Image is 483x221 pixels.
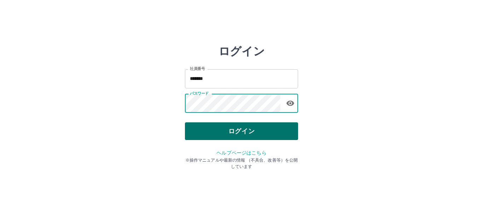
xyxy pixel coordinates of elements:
h2: ログイン [219,45,265,58]
label: パスワード [190,91,209,96]
label: 社員番号 [190,66,205,71]
a: ヘルプページはこちら [216,150,266,156]
p: ※操作マニュアルや最新の情報 （不具合、改善等）を公開しています [185,157,298,170]
button: ログイン [185,122,298,140]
